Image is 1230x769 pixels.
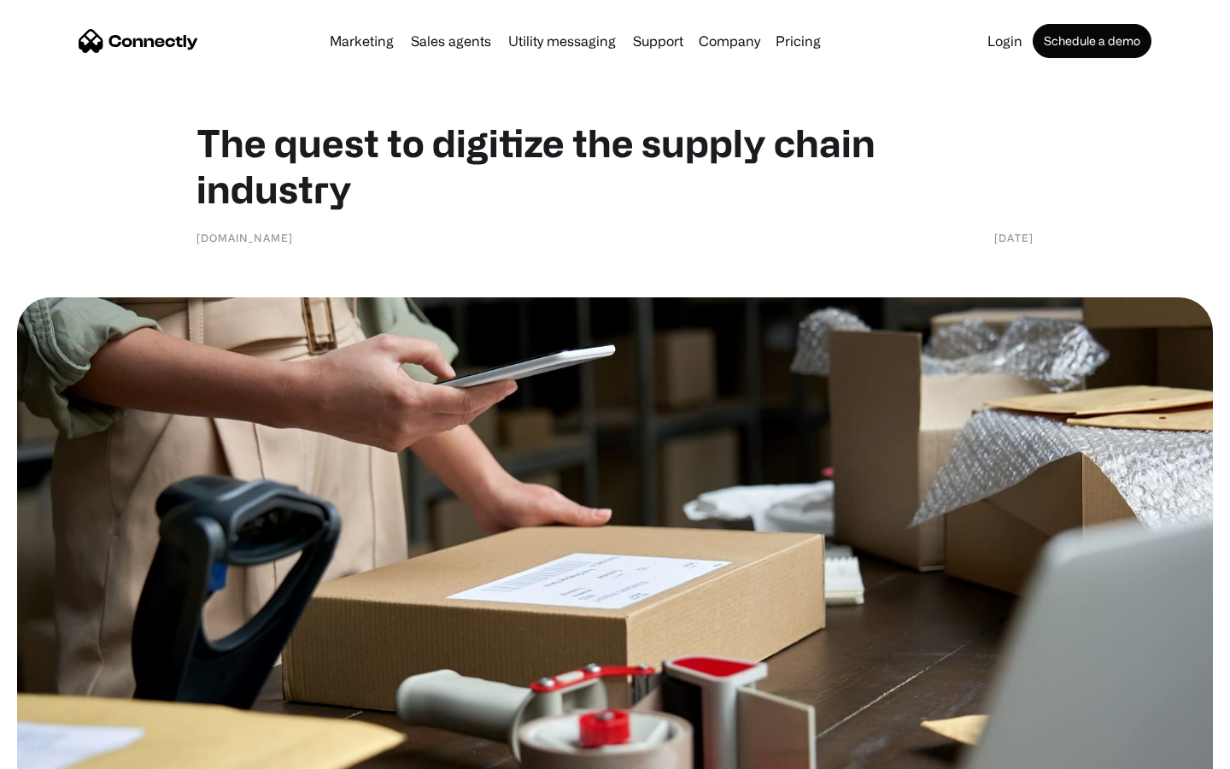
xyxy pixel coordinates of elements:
[196,229,293,246] div: [DOMAIN_NAME]
[323,34,401,48] a: Marketing
[34,739,102,763] ul: Language list
[404,34,498,48] a: Sales agents
[981,34,1029,48] a: Login
[196,120,1034,212] h1: The quest to digitize the supply chain industry
[769,34,828,48] a: Pricing
[1033,24,1151,58] a: Schedule a demo
[501,34,623,48] a: Utility messaging
[699,29,760,53] div: Company
[994,229,1034,246] div: [DATE]
[626,34,690,48] a: Support
[17,739,102,763] aside: Language selected: English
